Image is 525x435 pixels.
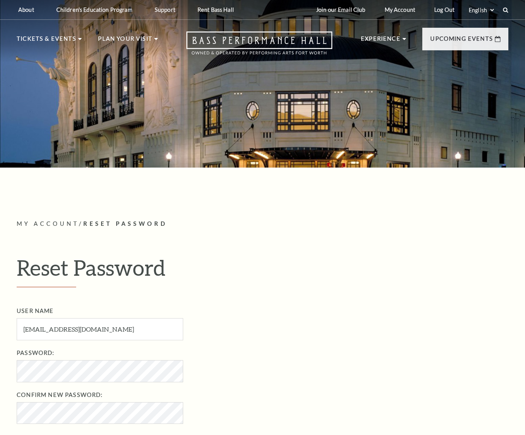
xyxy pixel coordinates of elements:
[17,220,79,227] span: My Account
[17,219,508,229] p: /
[467,6,495,14] select: Select:
[17,255,508,287] h1: Reset Password
[98,34,152,48] p: Plan Your Visit
[430,34,493,48] p: Upcoming Events
[155,6,175,13] p: Support
[197,6,234,13] p: Rent Bass Hall
[18,6,34,13] p: About
[56,6,132,13] p: Children's Education Program
[361,34,400,48] p: Experience
[83,220,167,227] span: Reset Password
[17,34,76,48] p: Tickets & Events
